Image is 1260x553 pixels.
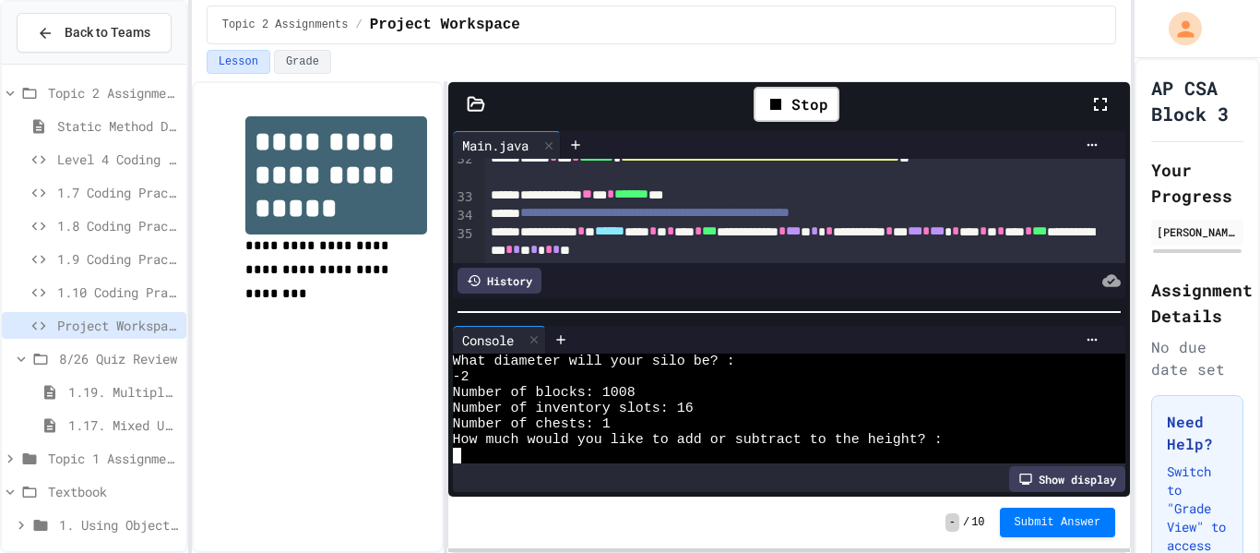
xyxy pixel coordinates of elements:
span: Static Method Demo [57,116,179,136]
button: Submit Answer [1000,508,1116,537]
div: 32 [453,150,476,187]
span: / [963,515,969,530]
div: Stop [754,87,839,122]
button: Back to Teams [17,13,172,53]
h2: Assignment Details [1151,277,1243,329]
span: Project Workspace [370,14,520,36]
span: / [356,18,363,32]
span: 1.19. Multiple Choice Exercises for Unit 1a (1.1-1.6) [68,382,179,402]
span: 1.8 Coding Practice [57,216,179,235]
button: Lesson [207,50,270,74]
div: My Account [1149,7,1207,50]
button: Grade [274,50,331,74]
span: Topic 2 Assignments [222,18,349,32]
span: Topic 1 Assignments [48,449,179,468]
span: 1.10 Coding Practice [57,283,179,302]
span: Topic 2 Assignments [48,83,179,102]
div: Show display [1009,466,1125,492]
span: 10 [971,515,984,530]
div: No due date set [1151,336,1243,380]
div: [PERSON_NAME] [1157,223,1238,240]
span: 1.7 Coding Practice [57,183,179,202]
div: 35 [453,225,476,262]
div: 34 [453,207,476,225]
span: -2 [453,369,470,385]
h3: Need Help? [1167,411,1228,455]
div: Console [453,331,523,350]
div: Main.java [453,131,561,159]
span: Submit Answer [1015,515,1101,530]
span: 1. Using Objects and Methods [59,515,179,535]
div: 33 [453,188,476,207]
span: 1.17. Mixed Up Code Practice 1.1-1.6 [68,415,179,435]
span: What diameter will your silo be? : [453,354,735,369]
span: How much would you like to add or subtract to the height? : [453,432,943,448]
div: 36 [453,262,476,281]
span: Number of blocks: 1008 [453,385,636,401]
span: Back to Teams [65,23,150,42]
span: Project Workspace [57,316,179,335]
span: Level 4 Coding Challenge [57,150,179,169]
span: Number of chests: 1 [453,416,611,432]
span: Number of inventory slots: 16 [453,401,694,416]
span: - [945,513,959,532]
h1: AP CSA Block 3 [1151,75,1243,126]
div: Main.java [453,136,538,155]
span: 8/26 Quiz Review [59,349,179,368]
h2: Your Progress [1151,157,1243,209]
span: 1.9 Coding Practice [57,249,179,269]
span: Textbook [48,482,179,501]
div: History [458,268,541,294]
div: Console [453,326,546,354]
